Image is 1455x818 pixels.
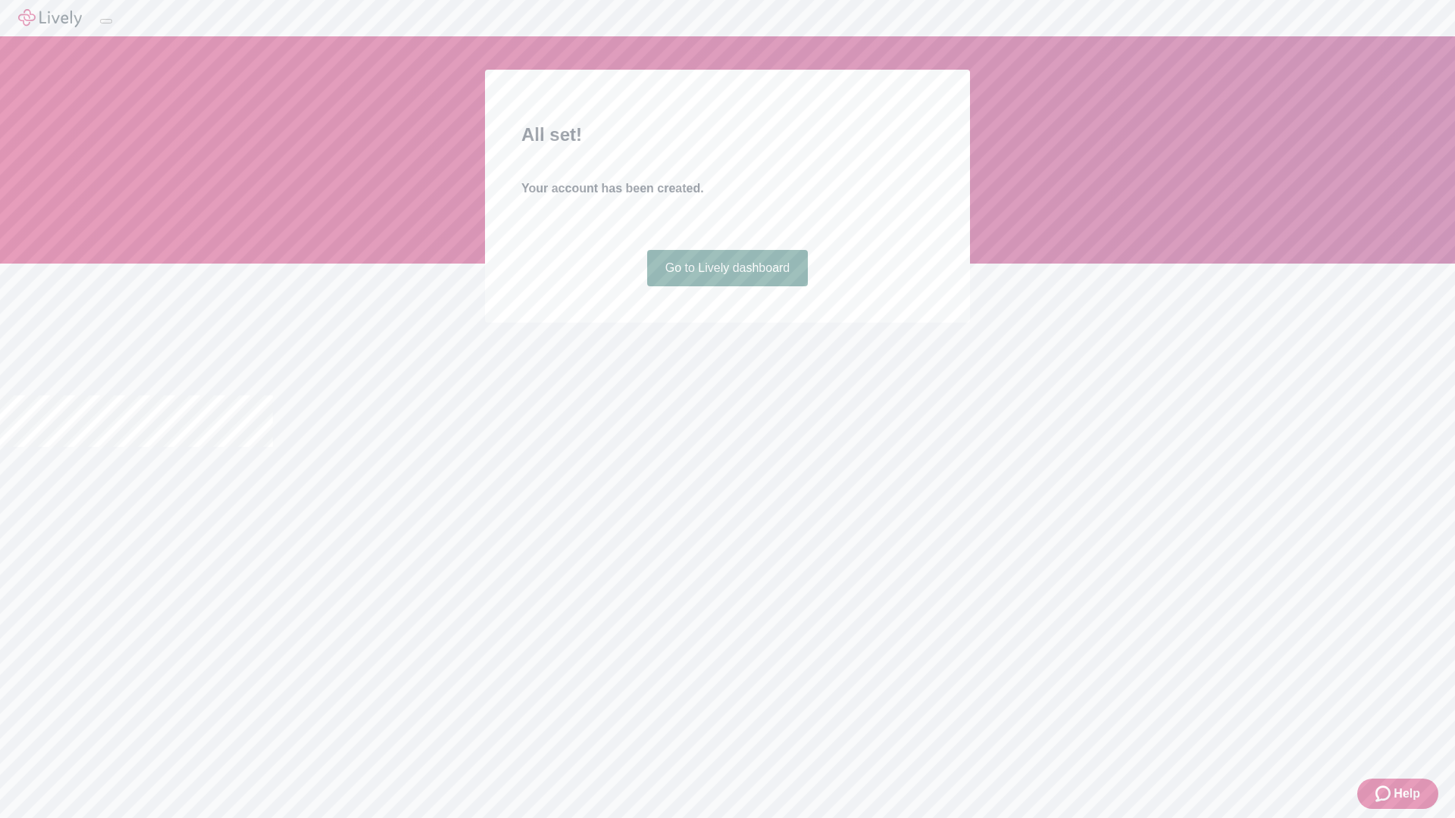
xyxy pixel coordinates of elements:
[100,19,112,23] button: Log out
[1394,785,1420,803] span: Help
[521,180,934,198] h4: Your account has been created.
[1357,779,1438,809] button: Zendesk support iconHelp
[1375,785,1394,803] svg: Zendesk support icon
[521,121,934,148] h2: All set!
[18,9,82,27] img: Lively
[647,250,809,286] a: Go to Lively dashboard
